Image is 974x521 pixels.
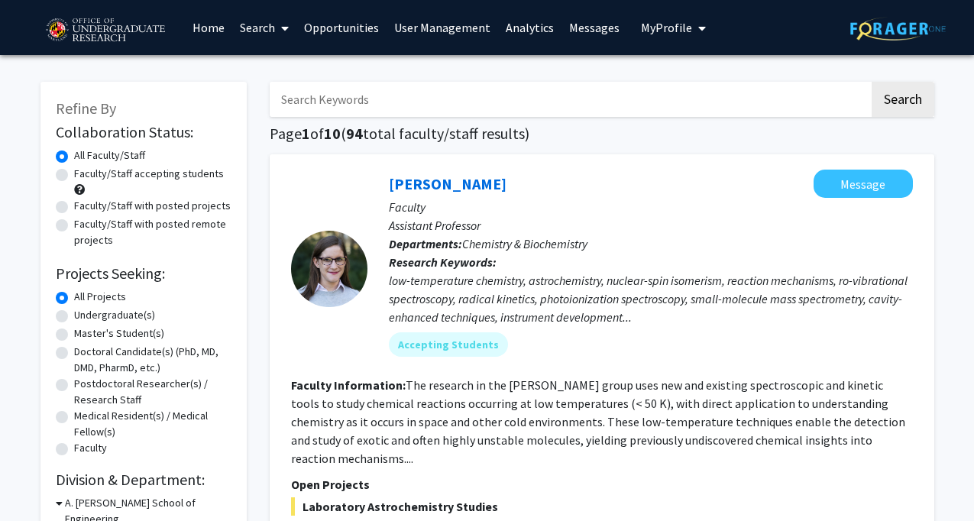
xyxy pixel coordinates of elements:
[498,1,561,54] a: Analytics
[389,236,462,251] b: Departments:
[74,344,231,376] label: Doctoral Candidate(s) (PhD, MD, DMD, PharmD, etc.)
[389,254,497,270] b: Research Keywords:
[56,99,116,118] span: Refine By
[641,20,692,35] span: My Profile
[232,1,296,54] a: Search
[56,471,231,489] h2: Division & Department:
[346,124,363,143] span: 94
[74,408,231,440] label: Medical Resident(s) / Medical Fellow(s)
[56,264,231,283] h2: Projects Seeking:
[462,236,587,251] span: Chemistry & Biochemistry
[291,475,913,493] p: Open Projects
[74,289,126,305] label: All Projects
[11,452,65,510] iframe: Chat
[814,170,913,198] button: Message Leah Dodson
[291,377,905,466] fg-read-more: The research in the [PERSON_NAME] group uses new and existing spectroscopic and kinetic tools to ...
[387,1,498,54] a: User Management
[185,1,232,54] a: Home
[291,497,913,516] span: Laboratory Astrochemistry Studies
[74,147,145,163] label: All Faculty/Staff
[74,440,107,456] label: Faculty
[74,216,231,248] label: Faculty/Staff with posted remote projects
[291,377,406,393] b: Faculty Information:
[389,216,913,235] p: Assistant Professor
[74,325,164,341] label: Master's Student(s)
[302,124,310,143] span: 1
[872,82,934,117] button: Search
[389,174,506,193] a: [PERSON_NAME]
[74,376,231,408] label: Postdoctoral Researcher(s) / Research Staff
[270,82,869,117] input: Search Keywords
[74,166,224,182] label: Faculty/Staff accepting students
[324,124,341,143] span: 10
[389,332,508,357] mat-chip: Accepting Students
[850,17,946,40] img: ForagerOne Logo
[74,198,231,214] label: Faculty/Staff with posted projects
[561,1,627,54] a: Messages
[40,11,170,50] img: University of Maryland Logo
[74,307,155,323] label: Undergraduate(s)
[389,198,913,216] p: Faculty
[56,123,231,141] h2: Collaboration Status:
[270,125,934,143] h1: Page of ( total faculty/staff results)
[389,271,913,326] div: low-temperature chemistry, astrochemistry, nuclear-spin isomerism, reaction mechanisms, ro-vibrat...
[296,1,387,54] a: Opportunities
